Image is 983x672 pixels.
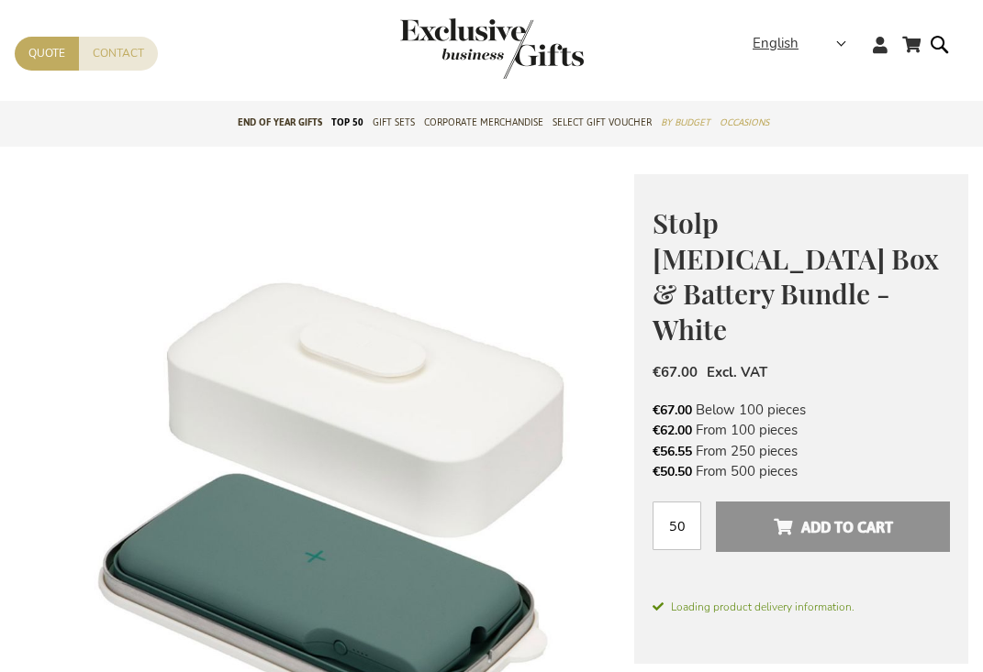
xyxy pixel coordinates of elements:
[400,18,492,79] a: store logo
[653,501,701,550] input: Qty
[553,101,652,147] a: Select Gift Voucher
[79,37,158,71] a: Contact
[653,363,698,381] span: €67.00
[720,113,769,132] span: Occasions
[553,113,652,132] span: Select Gift Voucher
[653,443,692,460] span: €56.55
[653,402,692,419] span: €67.00
[653,422,692,439] span: €62.00
[653,441,950,461] li: From 250 pieces
[238,113,322,132] span: End of year gifts
[238,101,322,147] a: End of year gifts
[653,420,950,440] li: From 100 pieces
[15,37,79,71] a: Quote
[373,113,415,132] span: Gift Sets
[653,599,950,615] span: Loading product delivery information.
[653,400,950,420] li: Below 100 pieces
[661,113,710,132] span: By Budget
[720,101,769,147] a: Occasions
[373,101,415,147] a: Gift Sets
[653,204,939,347] span: Stolp [MEDICAL_DATA] Box & Battery Bundle - White
[653,461,950,481] li: From 500 pieces
[400,18,584,79] img: Exclusive Business gifts logo
[661,101,710,147] a: By Budget
[753,33,799,54] span: English
[424,101,543,147] a: Corporate Merchandise
[424,113,543,132] span: Corporate Merchandise
[707,363,767,381] span: Excl. VAT
[653,463,692,480] span: €50.50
